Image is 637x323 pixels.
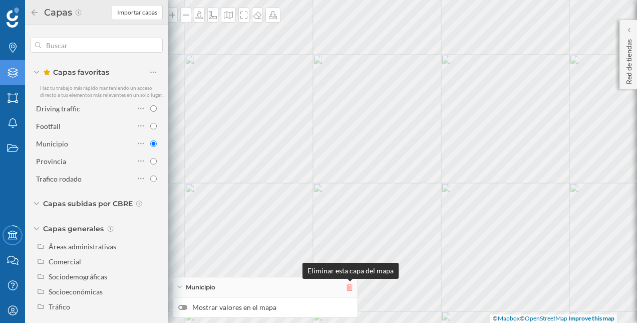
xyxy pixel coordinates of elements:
span: Soporte [20,7,56,16]
span: Capas generales [43,224,104,234]
img: Geoblink Logo [7,8,19,28]
span: Haz tu trabajo más rápido manteniendo un acceso directo a tus elementos más relevantes en un solo... [40,85,163,98]
div: Sociodemográficas [49,272,107,281]
span: Capas subidas por CBRE [43,199,133,209]
span: Capas favoritas [43,67,109,77]
h2: Capas [39,5,75,21]
div: Comercial [49,257,81,266]
a: Improve this map [568,314,614,322]
div: Provincia [36,157,66,166]
div: Trafico rodado [36,175,82,183]
div: Tráfico [49,302,70,311]
a: OpenStreetMap [525,314,567,322]
div: Driving traffic [36,104,80,113]
div: Footfall [36,122,61,130]
div: Socioeconómicas [49,287,103,296]
div: Áreas administrativas [49,242,116,251]
p: Red de tiendas [624,35,634,84]
div: Municipio [36,139,68,148]
span: Municipio [186,283,215,292]
a: Mapbox [498,314,520,322]
label: Mostrar valores en el mapa [178,302,353,312]
div: © © [490,314,617,323]
span: Importar capas [117,8,157,17]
